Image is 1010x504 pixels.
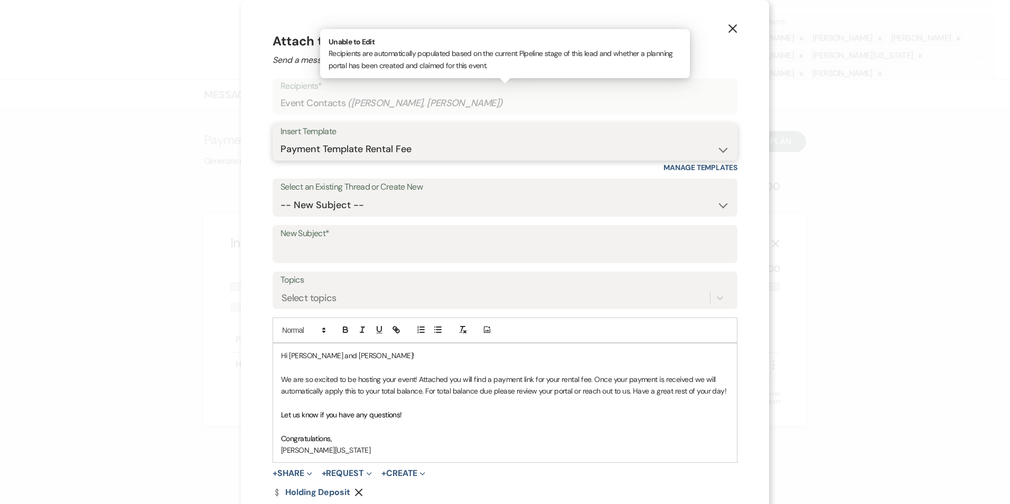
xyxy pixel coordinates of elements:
button: Request [322,469,372,478]
strong: Unable to Edit [329,37,375,46]
div: Event Contacts [280,93,730,114]
span: Let us know if you have any questions! [281,410,402,419]
span: + [322,469,326,478]
h2: Send a message with this payment link attached. [273,54,737,67]
button: Share [273,469,312,478]
label: Select an Existing Thread or Create New [280,180,730,195]
span: We are so excited to be hosting your event! Attached you will find a payment link for your rental... [281,375,726,396]
div: Select topics [282,291,336,305]
button: Create [381,469,425,478]
h4: Attach to Message [273,32,737,51]
span: ( [PERSON_NAME], [PERSON_NAME] ) [348,96,503,110]
span: + [273,469,277,478]
span: Congratulations, [281,434,332,443]
a: Manage Templates [663,163,737,172]
p: Recipients are automatically populated based on the current Pipeline stage of this lead and wheth... [329,36,681,71]
p: [PERSON_NAME][US_STATE] [281,444,729,456]
a: Holding Deposit [273,488,350,497]
label: New Subject* [280,226,730,241]
span: + [381,469,386,478]
p: Recipients* [280,79,730,93]
label: Topics [280,273,730,288]
div: Insert Template [280,124,730,139]
p: Hi [PERSON_NAME] and [PERSON_NAME]! [281,350,729,361]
